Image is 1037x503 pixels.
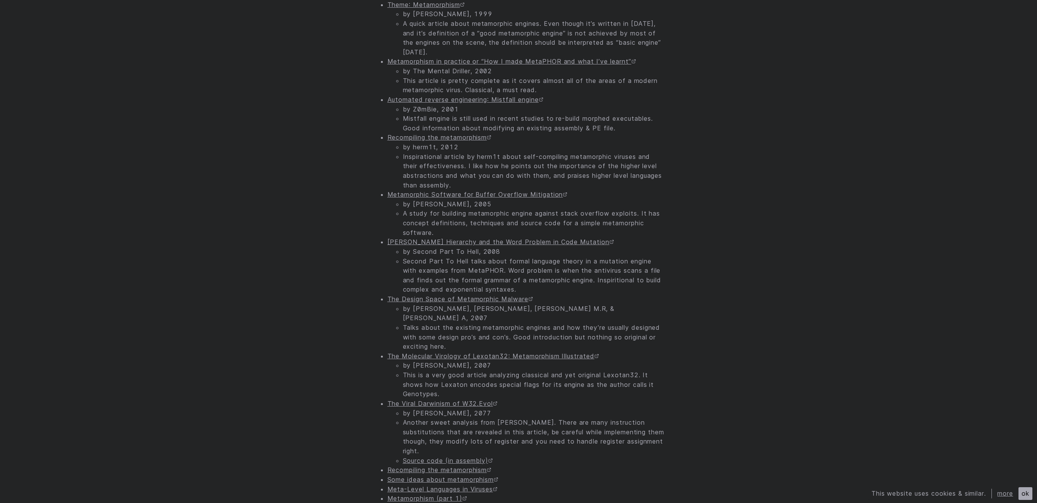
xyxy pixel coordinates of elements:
[387,476,499,483] a: Some ideas about metamorphism
[403,66,665,76] li: by The Mental Driller, 2002
[387,96,543,103] a: Automated reverse engineering: Mistfall engine
[403,152,665,190] li: Inspirational article by herm1t about self-compiling metamorphic viruses and their effectiveness....
[387,295,533,303] a: The Design Space of Metamorphic Malware
[403,76,665,95] li: This article is pretty complete as it covers almost all of the areas of a modern metamorphic viru...
[387,400,498,407] a: The Viral Darwinism of W32.Evol
[403,361,665,370] li: by [PERSON_NAME], 2007
[403,114,665,133] li: Mistfall engine is still used in recent studies to re-build morphed executables. Good information...
[403,142,665,152] li: by herm1t, 2012
[403,418,665,456] li: Another sweet analysis from [PERSON_NAME]. There are many instruction substitutions that are reve...
[403,408,665,418] li: by [PERSON_NAME], 2077
[871,489,992,498] div: This website uses cookies & similar.
[387,352,599,360] a: The Molecular Virology of Lexotan32: Metamorphism Illustrated
[403,209,665,237] li: A study for building metamorphic engine against stack overflow exploits. It has concept definitio...
[387,191,568,198] a: Metamorphic Software for Buffer Overflow Mitigation
[403,9,665,19] li: by [PERSON_NAME], 1999
[387,1,465,8] a: Theme: Metamorphism
[403,19,665,57] li: A quick article about metamorphic engines. Even though it’s written in [DATE], and it’s definitio...
[387,238,614,246] a: [PERSON_NAME] Hierarchy and the Word Problem in Code Mutation
[403,199,665,209] li: by [PERSON_NAME], 2005
[1018,487,1032,500] div: ok
[387,133,492,141] a: Recompiling the metamorphism
[403,247,665,257] li: by Second Part To Hell, 2008
[997,489,1013,497] a: more
[403,304,665,323] li: by [PERSON_NAME], [PERSON_NAME], [PERSON_NAME] M.R, & [PERSON_NAME] A, 2007
[387,495,467,502] a: Metamorphism (part 1)
[387,57,636,65] a: Metamorphism in practice or “How I made MetaPHOR and what I’ve learnt”
[403,323,665,351] li: Talks about the existing metamorphic engines and how they’re usually designed with some design pr...
[403,457,493,464] a: Source code (in assembly)
[403,257,665,295] li: Second Part To Hell talks about formal language theory in a mutation engine with examples from Me...
[387,466,492,474] a: Recompiling the metamorphism
[403,370,665,399] li: This is a very good article analyzing classical and yet original Lexotan32. It shows how Lexaton ...
[403,105,665,114] li: by Z0mBie, 2001
[387,485,498,493] a: Meta-Level Languages in Viruses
